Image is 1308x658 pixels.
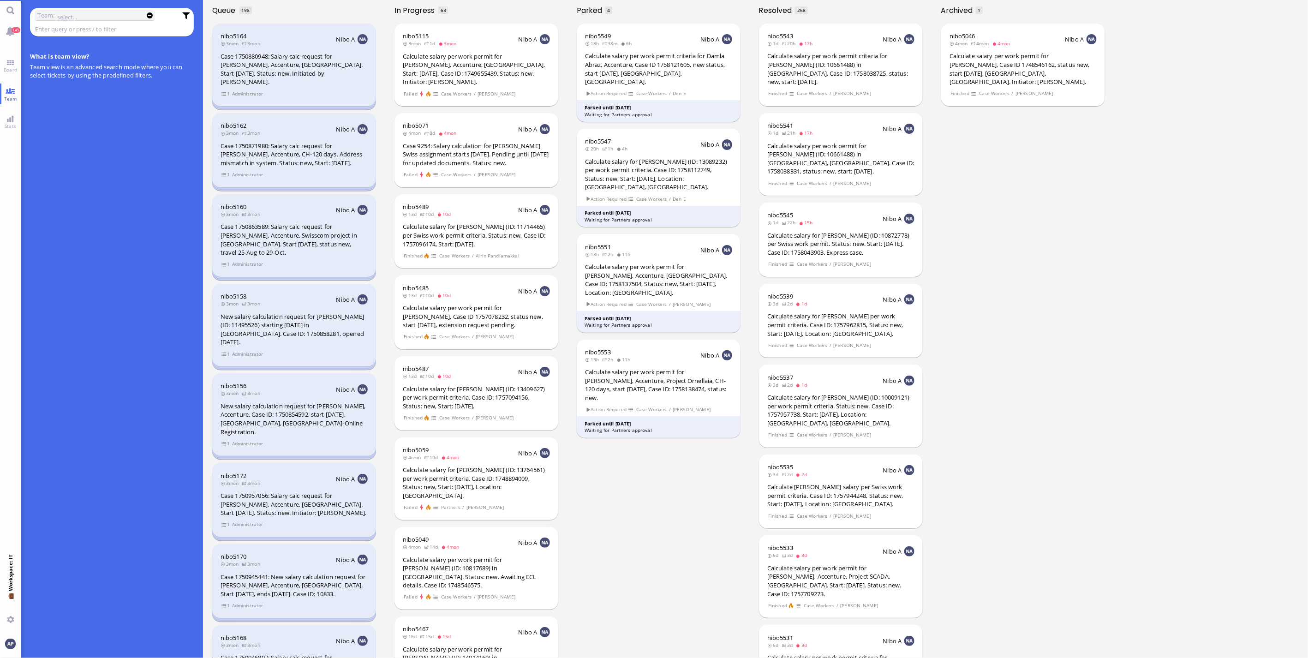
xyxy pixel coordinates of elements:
span: 63 [441,7,446,13]
span: 13d [403,292,420,299]
a: nibo5533 [767,544,793,552]
span: Nibo A [701,351,720,359]
label: Team: [37,10,54,20]
span: / [669,195,671,203]
span: Finished [403,252,423,260]
span: 10d [437,373,454,379]
span: Case Workers [796,179,828,187]
span: Board [1,66,19,73]
span: 4h [616,145,631,152]
span: [PERSON_NAME] [833,260,872,268]
span: Nibo A [883,35,902,43]
div: Case 1750863589: Salary calc request for [PERSON_NAME], Accenture, Swisscom project in [GEOGRAPHI... [221,222,368,257]
span: 1 [978,7,981,13]
span: Finished [768,431,787,439]
span: 3mon [221,390,242,396]
span: nibo5162 [221,121,246,130]
span: Finished [768,90,787,97]
span: 4 [608,7,610,13]
span: [PERSON_NAME] [478,171,516,179]
div: Calculate salary for [PERSON_NAME] (ID: 13409627) per work permit criteria. Case ID: 1757094156, ... [403,385,550,411]
span: Airin Pandiamakkal [476,252,520,260]
span: / [473,90,476,98]
span: Nibo A [519,449,538,457]
img: NA [722,350,732,360]
div: Waiting for Partners approval [585,111,733,118]
span: Nibo A [336,206,355,214]
span: Parked [577,5,605,16]
span: / [1011,90,1014,97]
a: nibo5553 [585,348,611,356]
span: Stats [2,123,18,129]
a: nibo5049 [403,535,429,544]
span: Case Workers [796,260,828,268]
span: Action Required [585,195,627,203]
span: 1d [767,40,782,47]
input: select... [57,12,138,22]
span: Archived [941,5,976,16]
a: nibo5115 [403,32,429,40]
span: 4mon [403,130,424,136]
span: Case Workers [796,90,828,97]
span: 4mon [971,40,992,47]
span: Case Workers [796,341,828,349]
a: nibo5160 [221,203,246,211]
span: 3d [767,471,782,478]
span: 3mon [438,40,460,47]
span: Nibo A [519,125,538,133]
span: 11h [616,356,633,363]
span: nibo5158 [221,292,246,300]
img: NA [358,384,368,395]
span: Failed [403,90,418,98]
img: NA [540,367,550,377]
img: NA [1087,34,1097,44]
div: New salary calculation request for [PERSON_NAME], Accenture, Case ID: 1750854592, start [DATE], [... [221,402,368,436]
span: [PERSON_NAME] [833,341,872,349]
div: Calculate salary per work permit for [PERSON_NAME], Case ID 1757078232, status new, start [DATE],... [403,304,550,329]
a: nibo5551 [585,243,611,251]
span: [PERSON_NAME] [1015,90,1054,97]
span: / [669,300,671,308]
div: Calculate salary for [PERSON_NAME] (ID: 11714465) per Swiss work permit criteria. Status: new, Ca... [403,222,550,248]
img: NA [358,34,368,44]
span: Action Required [585,90,627,97]
div: Calculate salary for [PERSON_NAME] (ID: 10009121) per work permit criteria. Status: new. Case ID:... [767,393,914,427]
a: nibo5487 [403,365,429,373]
a: nibo5467 [403,625,429,633]
span: 10d [420,211,437,217]
span: nibo5164 [221,32,246,40]
span: 4mon [438,130,460,136]
img: NA [358,555,368,565]
img: NA [904,124,914,134]
span: Nibo A [701,246,720,254]
img: NA [904,214,914,224]
span: 10d [420,373,437,379]
span: 11h [616,251,633,257]
img: NA [540,205,550,215]
img: NA [904,34,914,44]
span: 38m [602,40,621,47]
img: NA [722,139,732,150]
span: Nibo A [336,125,355,133]
span: Nibo A [519,206,538,214]
span: 2d [796,471,810,478]
div: Calculate salary per work permit for [PERSON_NAME], Accenture, [GEOGRAPHIC_DATA]. Start: [DATE]. ... [403,52,550,86]
span: nibo5545 [767,211,793,219]
a: nibo5059 [403,446,429,454]
a: nibo5485 [403,284,429,292]
span: 4mon [992,40,1013,47]
span: 6h [621,40,635,47]
div: Case 1750957056: Salary calc request for [PERSON_NAME], Accenture, [GEOGRAPHIC_DATA]. Start [DATE... [221,491,368,517]
span: [PERSON_NAME] [476,333,514,341]
div: Parked until [DATE] [585,104,733,111]
img: NA [904,636,914,646]
img: NA [358,205,368,215]
span: nibo5549 [585,32,611,40]
span: 10d [420,292,437,299]
span: 1h [602,145,616,152]
span: [PERSON_NAME] [673,300,711,308]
